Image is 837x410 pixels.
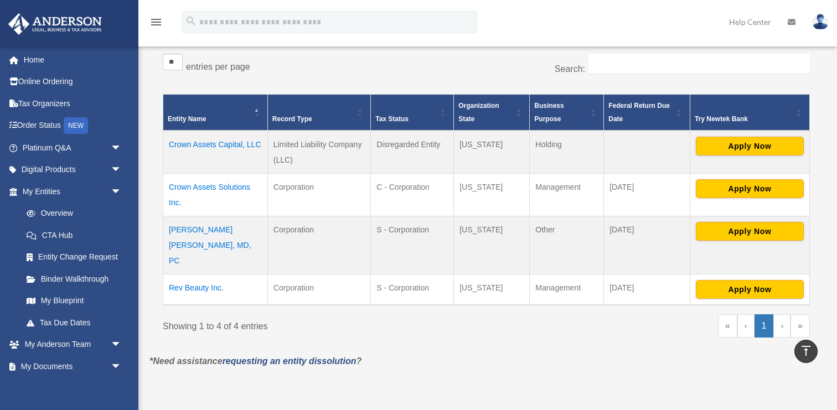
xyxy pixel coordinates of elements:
[696,179,804,198] button: Apply Now
[5,13,105,35] img: Anderson Advisors Platinum Portal
[163,131,268,174] td: Crown Assets Capital, LLC
[267,131,370,174] td: Limited Liability Company (LLC)
[8,92,138,115] a: Tax Organizers
[163,274,268,305] td: Rev Beauty Inc.
[695,112,793,126] div: Try Newtek Bank
[755,314,774,338] a: 1
[185,15,197,27] i: search
[15,224,133,246] a: CTA Hub
[186,62,250,71] label: entries per page
[15,290,133,312] a: My Blueprint
[8,137,138,159] a: Platinum Q&Aarrow_drop_down
[163,216,268,274] td: [PERSON_NAME] [PERSON_NAME], MD, PC
[163,95,268,131] th: Entity Name: Activate to invert sorting
[8,49,138,71] a: Home
[690,95,809,131] th: Try Newtek Bank : Activate to sort
[15,203,127,225] a: Overview
[696,222,804,241] button: Apply Now
[375,115,409,123] span: Tax Status
[812,14,829,30] img: User Pic
[15,246,133,268] a: Entity Change Request
[8,159,138,181] a: Digital Productsarrow_drop_down
[64,117,88,134] div: NEW
[149,356,361,366] em: *Need assistance ?
[604,274,690,305] td: [DATE]
[111,180,133,203] span: arrow_drop_down
[530,274,604,305] td: Management
[163,314,478,334] div: Showing 1 to 4 of 4 entries
[794,340,818,363] a: vertical_align_top
[454,174,530,216] td: [US_STATE]
[530,131,604,174] td: Holding
[149,19,163,29] a: menu
[111,137,133,159] span: arrow_drop_down
[371,95,454,131] th: Tax Status: Activate to sort
[454,131,530,174] td: [US_STATE]
[267,274,370,305] td: Corporation
[15,312,133,334] a: Tax Due Dates
[371,131,454,174] td: Disregarded Entity
[267,174,370,216] td: Corporation
[371,174,454,216] td: C - Corporation
[15,268,133,290] a: Binder Walkthrough
[604,95,690,131] th: Federal Return Due Date: Activate to sort
[168,115,206,123] span: Entity Name
[371,274,454,305] td: S - Corporation
[696,137,804,155] button: Apply Now
[8,180,133,203] a: My Entitiesarrow_drop_down
[737,314,755,338] a: Previous
[555,64,585,74] label: Search:
[8,355,138,377] a: My Documentsarrow_drop_down
[163,174,268,216] td: Crown Assets Solutions Inc.
[604,216,690,274] td: [DATE]
[371,216,454,274] td: S - Corporation
[111,159,133,181] span: arrow_drop_down
[111,355,133,378] span: arrow_drop_down
[267,95,370,131] th: Record Type: Activate to sort
[530,174,604,216] td: Management
[272,115,312,123] span: Record Type
[149,15,163,29] i: menu
[8,115,138,137] a: Order StatusNEW
[454,274,530,305] td: [US_STATE]
[458,102,499,123] span: Organization State
[530,216,604,274] td: Other
[773,314,790,338] a: Next
[267,216,370,274] td: Corporation
[8,71,138,93] a: Online Ordering
[111,334,133,356] span: arrow_drop_down
[8,334,138,356] a: My Anderson Teamarrow_drop_down
[718,314,737,338] a: First
[799,344,813,357] i: vertical_align_top
[696,280,804,299] button: Apply Now
[608,102,670,123] span: Federal Return Due Date
[534,102,564,123] span: Business Purpose
[790,314,810,338] a: Last
[530,95,604,131] th: Business Purpose: Activate to sort
[454,95,530,131] th: Organization State: Activate to sort
[604,174,690,216] td: [DATE]
[223,356,356,366] a: requesting an entity dissolution
[454,216,530,274] td: [US_STATE]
